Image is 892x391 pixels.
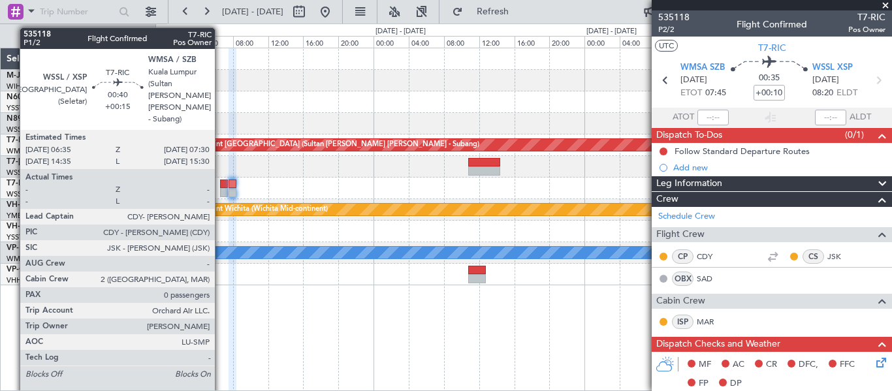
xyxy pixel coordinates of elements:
span: MF [699,358,711,371]
button: UTC [655,40,678,52]
input: --:-- [697,110,729,125]
span: Cabin Crew [656,294,705,309]
a: Schedule Crew [658,210,715,223]
div: 00:00 [374,36,409,48]
span: AC [733,358,744,371]
span: FFC [840,358,855,371]
a: WSSL/XSP [7,125,41,134]
div: Unplanned Maint Wichita (Wichita Mid-continent) [166,200,328,219]
a: VH-LEPGlobal 6000 [7,201,78,209]
span: CR [766,358,777,371]
div: 04:00 [198,36,233,48]
div: Follow Standard Departure Routes [675,146,810,157]
span: Refresh [466,7,520,16]
span: All Aircraft [34,31,138,40]
span: Flight Crew [656,227,705,242]
a: WMSA/SZB [7,146,45,156]
div: 00:00 [163,36,198,48]
span: VP-BCY [7,244,35,252]
button: Refresh [446,1,524,22]
a: VP-BCYGlobal 5000 [7,244,79,252]
span: T7-RIC [758,41,786,55]
span: T7-RIC [7,180,31,187]
span: ELDT [836,87,857,100]
a: JSK [827,251,857,262]
div: 04:00 [620,36,655,48]
span: [DATE] - [DATE] [222,6,283,18]
a: YSSY/SYD [7,232,40,242]
a: WSSL/XSP [7,168,41,178]
span: ATOT [673,111,694,124]
div: CP [672,249,693,264]
span: FP [699,377,709,390]
div: 12:00 [479,36,515,48]
button: All Aircraft [14,25,142,46]
span: VH-VSK [7,223,35,230]
div: 08:00 [233,36,268,48]
a: M-JGVJGlobal 5000 [7,72,80,80]
span: 00:35 [759,72,780,85]
div: Unplanned Maint [GEOGRAPHIC_DATA] (Sultan [PERSON_NAME] [PERSON_NAME] - Subang) [166,135,479,155]
div: 20:00 [549,36,584,48]
div: [DATE] - [DATE] [165,26,215,37]
div: 20:00 [338,36,374,48]
a: VH-VSKGlobal Express XRS [7,223,107,230]
span: (0/1) [845,128,864,142]
span: P2/2 [658,24,690,35]
input: Trip Number [40,2,115,22]
span: ETOT [680,87,702,100]
div: [DATE] - [DATE] [586,26,637,37]
a: MAR [697,316,726,328]
span: 08:20 [812,87,833,100]
span: 07:45 [705,87,726,100]
div: 16:00 [303,36,338,48]
div: 08:00 [444,36,479,48]
span: VP-CJR [7,266,33,274]
a: T7-[PERSON_NAME]Global 7500 [7,158,127,166]
a: T7-RICGlobal 6000 [7,180,75,187]
div: OBX [672,272,693,286]
span: DFC, [799,358,818,371]
span: ALDT [850,111,871,124]
span: T7-[PERSON_NAME] [7,158,82,166]
a: SAD [697,273,726,285]
span: DP [730,377,742,390]
span: Leg Information [656,176,722,191]
span: M-JGVJ [7,72,35,80]
a: WMSA/SZB [7,254,45,264]
span: T7-ELLY [7,136,35,144]
span: Pos Owner [848,24,885,35]
div: [DATE] - [DATE] [375,26,426,37]
div: 00:00 [584,36,620,48]
span: [DATE] [812,74,839,87]
a: CDY [697,251,726,262]
a: VHHH/HKG [7,275,45,285]
span: T7-RIC [848,10,885,24]
div: 12:00 [268,36,304,48]
div: 16:00 [515,36,550,48]
a: N8998KGlobal 6000 [7,115,81,123]
span: WMSA SZB [680,61,725,74]
span: WSSL XSP [812,61,853,74]
div: CS [803,249,824,264]
a: WIHH/HLP [7,82,42,91]
div: Flight Confirmed [737,18,807,31]
a: N604AUChallenger 604 [7,93,95,101]
span: Dispatch To-Dos [656,128,722,143]
a: VP-CJRG-650 [7,266,56,274]
span: N8998K [7,115,37,123]
a: WSSL/XSP [7,189,41,199]
a: YMEN/MEB [7,211,46,221]
a: T7-ELLYG-550 [7,136,57,144]
span: VH-LEP [7,201,33,209]
div: Add new [673,162,885,173]
div: 04:00 [409,36,444,48]
span: Crew [656,192,678,207]
div: ISP [672,315,693,329]
span: N604AU [7,93,39,101]
span: Dispatch Checks and Weather [656,337,780,352]
span: 535118 [658,10,690,24]
span: [DATE] [680,74,707,87]
a: YSSY/SYD [7,103,40,113]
